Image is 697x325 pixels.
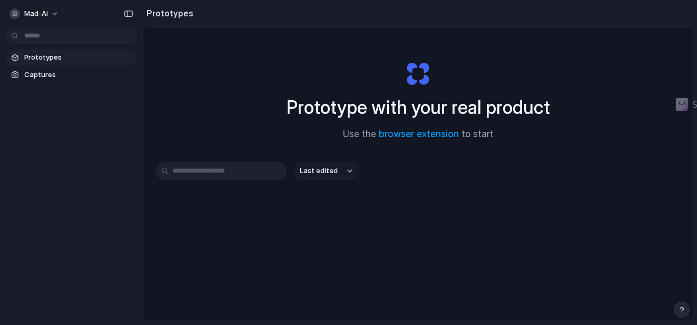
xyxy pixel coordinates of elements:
[24,52,133,63] span: Prototypes
[5,50,137,65] a: Prototypes
[5,67,137,83] a: Captures
[142,7,193,20] h2: Prototypes
[24,8,48,19] span: mad-ai
[379,129,459,139] a: browser extension
[343,128,494,141] span: Use the to start
[5,5,64,22] button: mad-ai
[24,70,133,80] span: Captures
[287,93,550,121] h1: Prototype with your real product
[300,166,338,176] span: Last edited
[293,162,359,180] button: Last edited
